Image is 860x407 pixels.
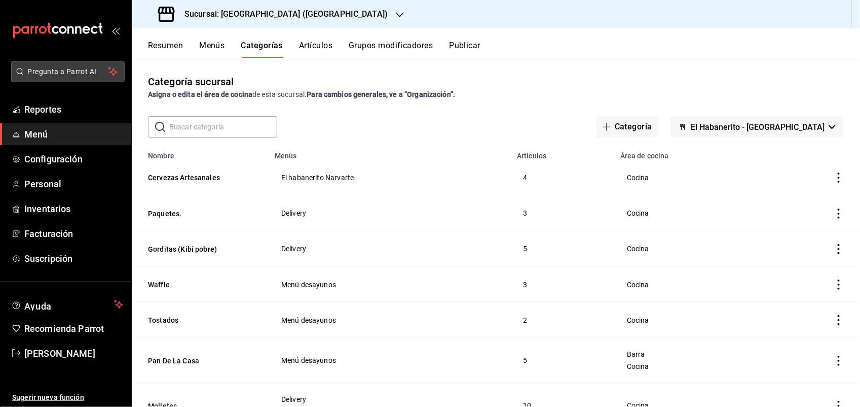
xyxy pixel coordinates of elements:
[24,103,123,116] span: Reportes
[834,356,844,366] button: actions
[627,351,752,358] span: Barra
[24,298,110,311] span: Ayuda
[281,396,498,403] span: Delivery
[281,357,498,364] span: Menú desayunos
[670,116,844,138] button: El Habanerito - [GEOGRAPHIC_DATA]
[834,209,844,219] button: actions
[596,116,658,138] button: Categoría
[28,66,108,77] span: Pregunta a Parrot AI
[148,280,249,290] button: Waffle
[834,173,844,183] button: actions
[511,160,614,195] td: 4
[24,252,123,265] span: Suscripción
[627,245,752,252] span: Cocina
[169,117,277,137] input: Buscar categoría
[511,195,614,231] td: 3
[269,146,511,160] th: Menús
[511,302,614,338] td: 2
[511,266,614,302] td: 3
[148,173,249,183] button: Cervezas Artesanales
[148,356,249,366] button: Pan De La Casa
[281,317,498,324] span: Menú desayunos
[281,281,498,288] span: Menú desayunos
[12,392,123,403] span: Sugerir nueva función
[299,41,332,58] button: Artículos
[148,41,183,58] button: Resumen
[148,41,860,58] div: navigation tabs
[627,281,752,288] span: Cocina
[627,317,752,324] span: Cocina
[148,90,252,98] strong: Asigna o edita el área de cocina
[24,322,123,335] span: Recomienda Parrot
[132,146,269,160] th: Nombre
[148,89,844,100] div: de esta sucursal.
[281,210,498,217] span: Delivery
[349,41,433,58] button: Grupos modificadores
[511,338,614,383] td: 5
[7,74,125,84] a: Pregunta a Parrot AI
[281,174,498,181] span: El habanerito Narvarte
[148,74,234,89] div: Categoría sucursal
[834,244,844,254] button: actions
[834,315,844,325] button: actions
[148,315,249,325] button: Tostados
[691,122,825,132] span: El Habanerito - [GEOGRAPHIC_DATA]
[834,280,844,290] button: actions
[11,61,125,82] button: Pregunta a Parrot AI
[24,227,123,241] span: Facturación
[24,347,123,360] span: [PERSON_NAME]
[148,209,249,219] button: Paquetes.
[111,26,120,35] button: open_drawer_menu
[24,127,123,141] span: Menú
[627,174,752,181] span: Cocina
[614,146,765,160] th: Área de cocina
[281,245,498,252] span: Delivery
[511,146,614,160] th: Artículos
[449,41,480,58] button: Publicar
[511,231,614,266] td: 5
[24,177,123,191] span: Personal
[24,152,123,166] span: Configuración
[199,41,225,58] button: Menús
[24,202,123,216] span: Inventarios
[148,244,249,254] button: Gorditas (Kibi pobre)
[307,90,455,98] strong: Para cambios generales, ve a “Organización”.
[176,8,388,20] h3: Sucursal: [GEOGRAPHIC_DATA] ([GEOGRAPHIC_DATA])
[241,41,283,58] button: Categorías
[627,210,752,217] span: Cocina
[627,363,752,370] span: Cocina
